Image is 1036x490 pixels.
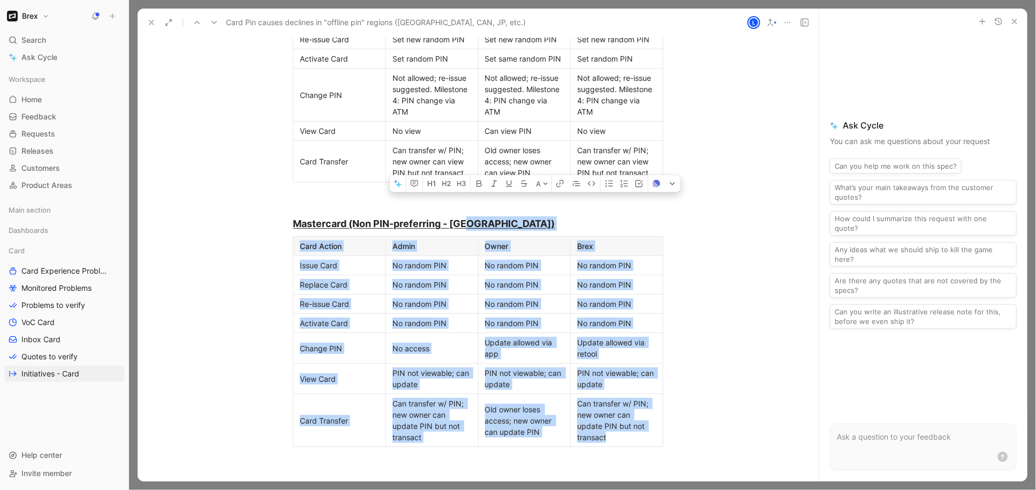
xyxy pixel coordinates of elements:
div: Workspace [4,71,124,87]
a: Releases [4,143,124,159]
div: Admin [392,240,472,252]
div: Brex [577,240,656,252]
div: Replace Card [300,279,379,290]
a: Product Areas [4,177,124,193]
div: Main section [4,202,124,221]
div: No random PIN [392,260,472,271]
div: No random PIN [485,318,564,329]
div: Issue Card [300,260,379,271]
button: Any ideas what we should ship to kill the game here? [830,242,1017,267]
a: Home [4,92,124,108]
div: Main section [4,202,124,218]
div: Card [4,243,124,259]
span: Customers [21,163,60,174]
span: Monitored Problems [21,283,92,293]
div: No view [392,125,472,137]
span: Feedback [21,111,56,122]
span: Home [21,94,42,105]
span: Card Pin causes declines in "offline pin" regions ([GEOGRAPHIC_DATA], CAN, JP, etc.) [226,16,526,29]
div: Update allowed via app [485,337,564,359]
div: Not allowed; re-issue suggested. Milestone 4: PIN change via ATM [577,72,656,117]
div: PIN not viewable; can update [485,367,564,390]
span: Main section [9,205,51,215]
div: Help center [4,447,124,463]
span: Quotes to verify [21,351,78,362]
div: Dashboards [4,222,124,238]
div: No random PIN [392,279,472,290]
a: Initiatives - Card [4,366,124,382]
div: Can transfer w/ PIN; new owner can view PIN but not transact [577,145,656,178]
div: No random PIN [577,279,656,290]
div: No random PIN [577,260,656,271]
div: Re-issue Card [300,298,379,310]
div: Set random PIN [392,53,472,64]
div: Set new random PIN [392,34,472,45]
div: No random PIN [577,318,656,329]
span: Initiatives - Card [21,368,79,379]
div: No random PIN [577,298,656,310]
p: You can ask me questions about your request [830,135,1017,148]
div: Card Action [300,240,379,252]
div: Activate Card [300,53,379,64]
span: VoC Card [21,317,55,328]
a: Customers [4,160,124,176]
a: Problems to verify [4,297,124,313]
div: Activate Card [300,318,379,329]
u: Mastercard (Non PIN-preferring - [GEOGRAPHIC_DATA]) [293,218,555,229]
div: No random PIN [485,260,564,271]
button: Can you help me work on this spec? [830,159,962,174]
h1: Brex [22,11,38,21]
div: Old owner loses access; new owner can view PIN [485,145,564,178]
div: Set new random PIN [485,34,564,45]
div: No random PIN [392,318,472,329]
div: Search [4,32,124,48]
div: Dashboards [4,222,124,242]
div: PIN not viewable; can update [392,367,472,390]
div: View Card [300,125,379,137]
div: CardCard Experience ProblemsMonitored ProblemsProblems to verifyVoC CardInbox CardQuotes to verif... [4,243,124,382]
div: Owner [485,240,564,252]
span: Card Experience Problems [21,266,110,276]
div: L [748,17,759,28]
div: Set random PIN [577,53,656,64]
div: Can transfer w/ PIN; new owner can update PIN but not transact [392,398,472,443]
span: Invite member [21,469,72,478]
span: Help center [21,450,62,459]
button: BrexBrex [4,9,52,24]
a: Monitored Problems [4,280,124,296]
a: Quotes to verify [4,349,124,365]
span: Dashboards [9,225,48,236]
span: Workspace [9,74,46,85]
div: Not allowed; re-issue suggested. Milestone 4: PIN change via ATM [392,72,472,117]
div: View Card [300,373,379,385]
div: Change PIN [300,343,379,354]
div: Set same random PIN [485,53,564,64]
div: No access [392,343,472,354]
div: No random PIN [485,298,564,310]
button: Are there any quotes that are not covered by the specs? [830,273,1017,298]
div: No view [577,125,656,137]
img: Brex [7,11,18,21]
button: Can you write an illustrative release note for this, before we even ship it? [830,304,1017,329]
div: Can transfer w/ PIN; new owner can update PIN but not transact [577,398,656,443]
div: Can view PIN [485,125,564,137]
div: No random PIN [485,279,564,290]
span: Search [21,34,46,47]
div: Update allowed via retool [577,337,656,359]
div: Old owner loses access; new owner can update PIN [485,404,564,438]
button: What’s your main takeaways from the customer quotes? [830,180,1017,205]
a: Requests [4,126,124,142]
span: Releases [21,146,54,156]
span: Ask Cycle [21,51,57,64]
a: Feedback [4,109,124,125]
span: Problems to verify [21,300,85,311]
div: No random PIN [392,298,472,310]
a: Ask Cycle [4,49,124,65]
div: Change PIN [300,89,379,101]
div: Not allowed; re-issue suggested. Milestone 4: PIN change via ATM [485,72,564,117]
a: VoC Card [4,314,124,330]
div: PIN not viewable; can update [577,367,656,390]
span: Product Areas [21,180,72,191]
div: Card Transfer [300,156,379,167]
span: Card [9,245,25,256]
